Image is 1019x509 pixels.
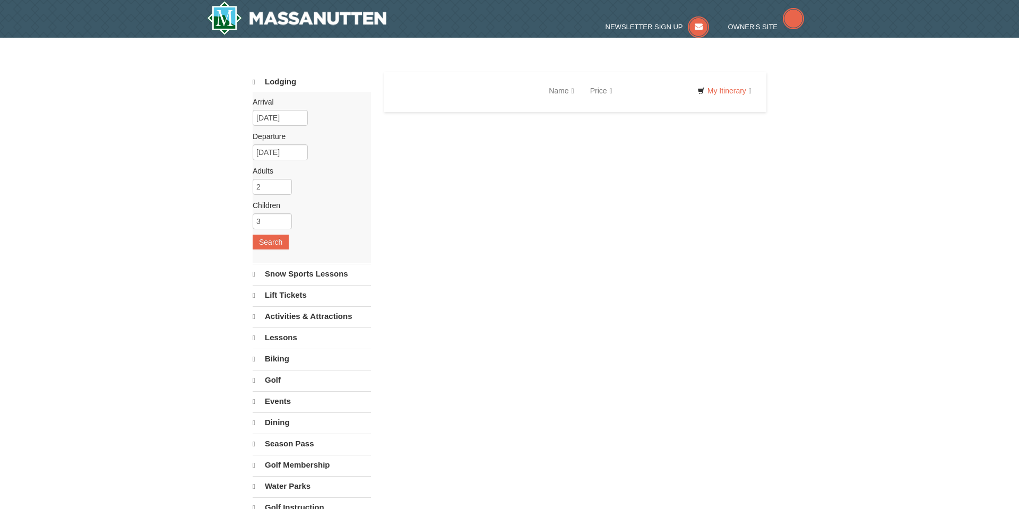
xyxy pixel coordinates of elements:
a: Lessons [253,327,371,348]
a: Water Parks [253,476,371,496]
img: Massanutten Resort Logo [207,1,386,35]
label: Adults [253,166,363,176]
a: Newsletter Sign Up [606,23,710,31]
button: Search [253,235,289,249]
a: Lift Tickets [253,285,371,305]
a: Lodging [253,72,371,92]
a: My Itinerary [690,83,758,99]
a: Biking [253,349,371,369]
span: Owner's Site [728,23,778,31]
a: Owner's Site [728,23,805,31]
a: Season Pass [253,434,371,454]
a: Price [582,80,620,101]
a: Golf [253,370,371,390]
a: Dining [253,412,371,433]
a: Name [541,80,582,101]
a: Massanutten Resort [207,1,386,35]
a: Snow Sports Lessons [253,264,371,284]
a: Golf Membership [253,455,371,475]
span: Newsletter Sign Up [606,23,683,31]
label: Arrival [253,97,363,107]
label: Children [253,200,363,211]
a: Events [253,391,371,411]
label: Departure [253,131,363,142]
a: Activities & Attractions [253,306,371,326]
